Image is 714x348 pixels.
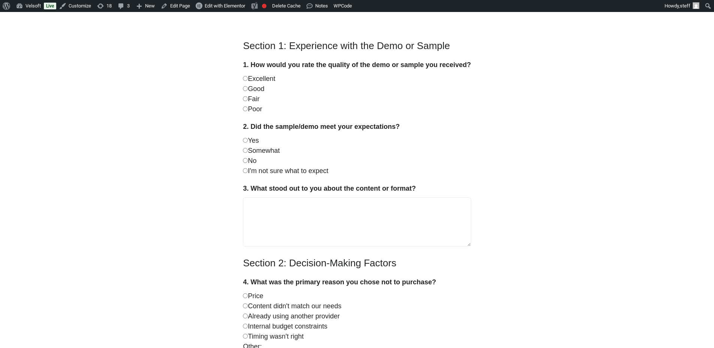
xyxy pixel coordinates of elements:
[243,158,248,163] input: No
[243,86,248,91] input: Good
[619,332,710,348] iframe: chat widget
[205,3,245,9] span: Edit with Elementor
[680,3,690,9] span: steff
[243,167,328,175] label: I'm not sure what to expect
[243,257,471,270] h3: Section 2: Decision-Making Factors
[243,106,248,111] input: Poor
[243,147,280,154] label: Somewhat
[243,293,248,298] input: Price
[243,76,248,81] input: Excellent
[243,334,248,339] input: Timing wasn't right
[243,60,471,74] label: 1. How would you rate the quality of the demo or sample you received?
[243,148,248,153] input: Somewhat
[243,314,248,318] input: Already using another provider
[243,333,304,340] label: Timing wasn't right
[262,4,266,8] div: Focus keyphrase not set
[243,105,262,113] label: Poor
[243,168,248,173] input: I'm not sure what to expect
[243,303,248,308] input: Content didn't match our needs
[243,324,248,329] input: Internal budget constraints
[243,312,340,320] label: Already using another provider
[243,292,263,300] label: Price
[243,95,259,103] label: Fair
[243,75,275,82] label: Excellent
[243,96,248,101] input: Fair
[243,137,259,144] label: Yes
[243,302,341,310] label: Content didn't match our needs
[44,3,56,9] a: Live
[243,323,327,330] label: Internal budget constraints
[243,40,471,52] h3: Section 1: Experience with the Demo or Sample
[243,277,471,291] label: 4. What was the primary reason you chose not to purchase?
[243,138,248,143] input: Yes
[243,184,471,197] label: 3. What stood out to you about the content or format?
[243,85,264,93] label: Good
[243,122,471,136] label: 2. Did the sample/demo meet your expectations?
[575,182,710,329] iframe: chat widget
[243,157,256,164] label: No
